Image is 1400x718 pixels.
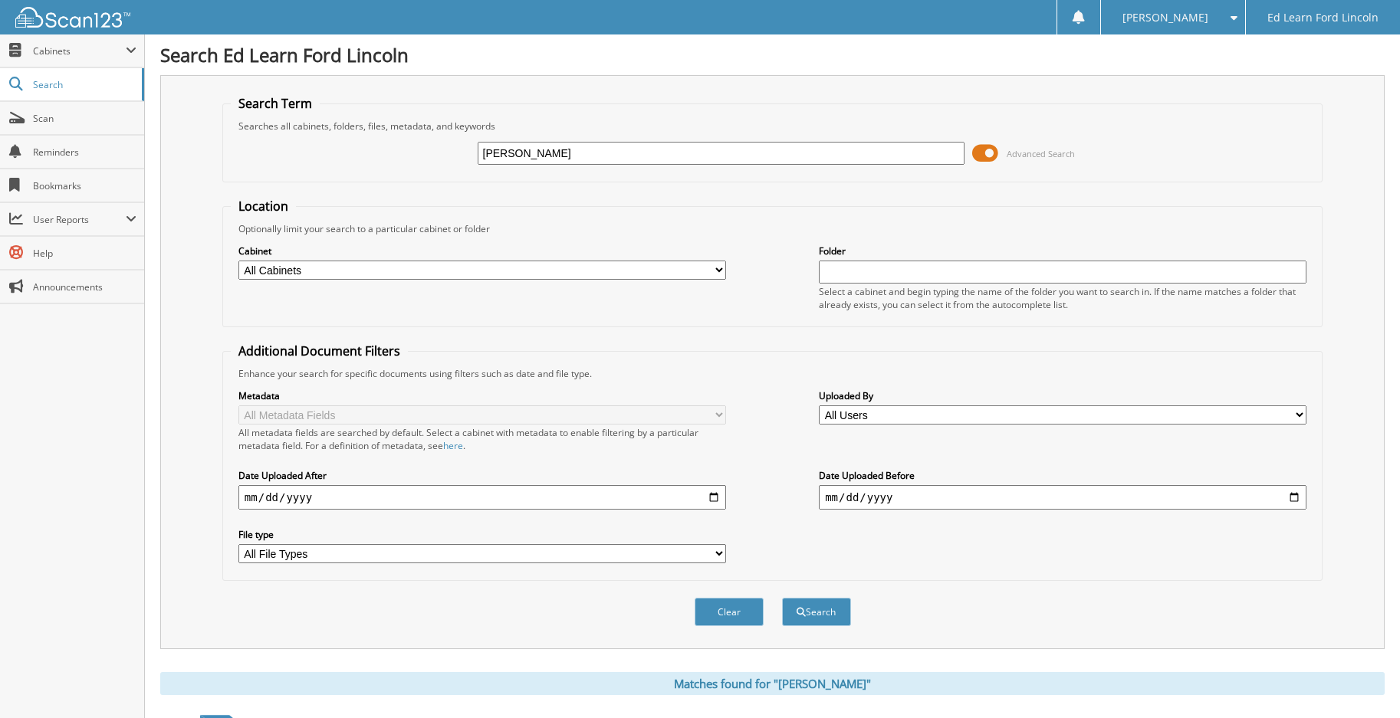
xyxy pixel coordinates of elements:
[33,146,136,159] span: Reminders
[231,367,1314,380] div: Enhance your search for specific documents using filters such as date and file type.
[695,598,764,626] button: Clear
[160,42,1385,67] h1: Search Ed Learn Ford Lincoln
[238,485,726,510] input: start
[819,485,1306,510] input: end
[238,244,726,257] label: Cabinet
[819,389,1306,402] label: Uploaded By
[15,7,130,28] img: scan123-logo-white.svg
[238,389,726,402] label: Metadata
[1122,13,1208,22] span: [PERSON_NAME]
[443,439,463,452] a: here
[33,44,126,57] span: Cabinets
[33,247,136,260] span: Help
[1267,13,1379,22] span: Ed Learn Ford Lincoln
[819,469,1306,482] label: Date Uploaded Before
[33,213,126,226] span: User Reports
[33,280,136,293] span: Announcements
[231,120,1314,133] div: Searches all cabinets, folders, files, metadata, and keywords
[33,112,136,125] span: Scan
[160,672,1385,695] div: Matches found for "[PERSON_NAME]"
[782,598,851,626] button: Search
[1007,148,1075,159] span: Advanced Search
[33,179,136,192] span: Bookmarks
[231,95,320,112] legend: Search Term
[238,528,726,541] label: File type
[33,78,134,91] span: Search
[819,285,1306,311] div: Select a cabinet and begin typing the name of the folder you want to search in. If the name match...
[231,198,296,215] legend: Location
[238,469,726,482] label: Date Uploaded After
[231,343,408,359] legend: Additional Document Filters
[819,244,1306,257] label: Folder
[231,222,1314,235] div: Optionally limit your search to a particular cabinet or folder
[238,426,726,452] div: All metadata fields are searched by default. Select a cabinet with metadata to enable filtering b...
